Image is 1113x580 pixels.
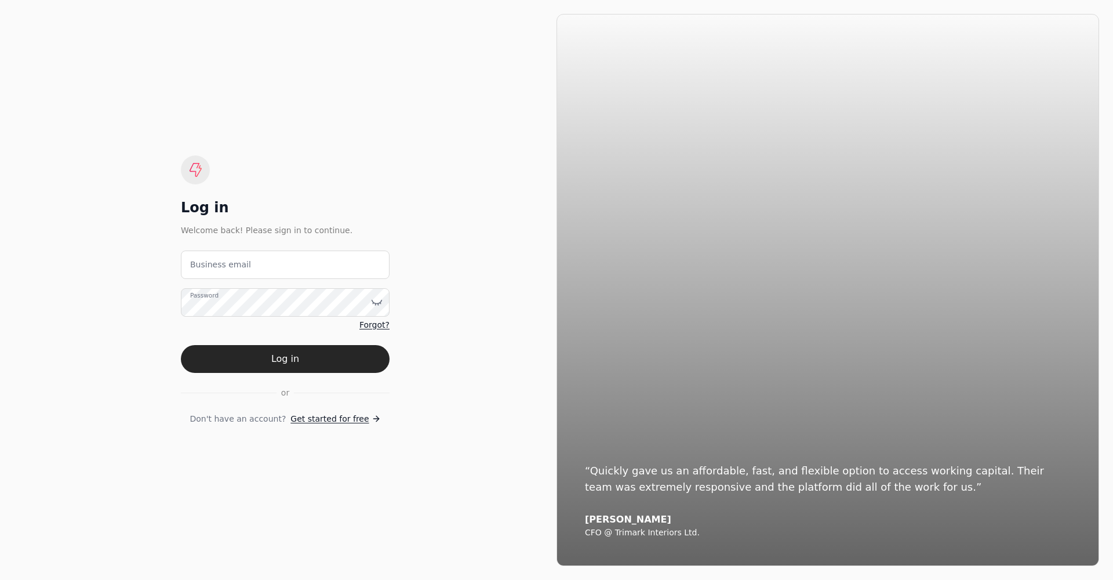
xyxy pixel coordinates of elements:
a: Forgot? [359,319,390,331]
a: Get started for free [290,413,380,425]
div: CFO @ Trimark Interiors Ltd. [585,528,1071,538]
button: Log in [181,345,390,373]
label: Password [190,291,219,300]
div: Log in [181,198,390,217]
div: [PERSON_NAME] [585,514,1071,525]
span: Don't have an account? [190,413,286,425]
div: Welcome back! Please sign in to continue. [181,224,390,237]
span: Get started for free [290,413,369,425]
span: or [281,387,289,399]
label: Business email [190,259,251,271]
div: “Quickly gave us an affordable, fast, and flexible option to access working capital. Their team w... [585,463,1071,495]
